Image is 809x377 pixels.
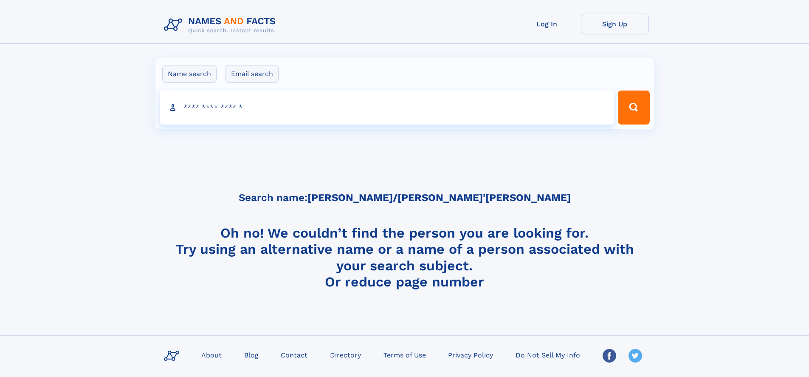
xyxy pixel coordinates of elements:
[226,65,279,83] label: Email search
[380,349,429,361] a: Terms of Use
[277,349,311,361] a: Contact
[603,349,616,363] img: Facebook
[198,349,225,361] a: About
[239,192,571,204] h5: Search name:
[445,349,496,361] a: Privacy Policy
[618,91,649,125] button: Search Button
[327,349,364,361] a: Directory
[512,349,583,361] a: Do Not Sell My Info
[160,91,615,125] input: search input
[513,14,581,34] a: Log In
[581,14,649,34] a: Sign Up
[162,65,217,83] label: Name search
[161,225,649,289] h4: Oh no! We couldn’t find the person you are looking for. Try using an alternative name or a name o...
[161,14,283,37] img: Logo Names and Facts
[307,192,571,204] b: [PERSON_NAME]/[PERSON_NAME]'[PERSON_NAME]
[241,349,262,361] a: Blog
[629,349,642,363] img: Twitter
